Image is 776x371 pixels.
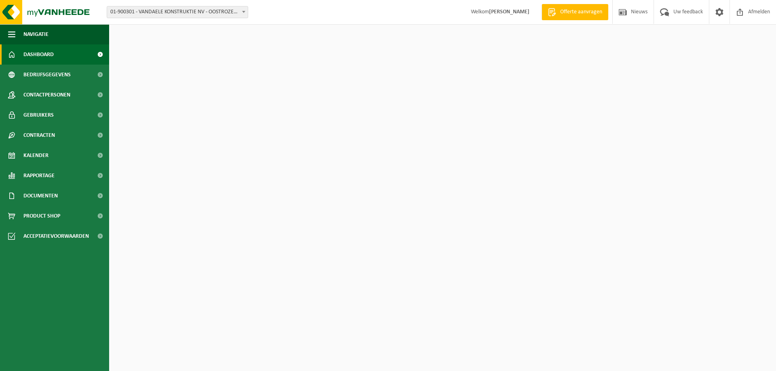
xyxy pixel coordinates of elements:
span: Contactpersonen [23,85,70,105]
span: Gebruikers [23,105,54,125]
a: Offerte aanvragen [542,4,608,20]
span: Navigatie [23,24,48,44]
span: Contracten [23,125,55,145]
strong: [PERSON_NAME] [489,9,529,15]
span: Bedrijfsgegevens [23,65,71,85]
span: Offerte aanvragen [558,8,604,16]
span: Dashboard [23,44,54,65]
span: Acceptatievoorwaarden [23,226,89,246]
span: Product Shop [23,206,60,226]
span: 01-900301 - VANDAELE KONSTRUKTIE NV - OOSTROZEBEKE [107,6,248,18]
span: Rapportage [23,166,55,186]
span: Kalender [23,145,48,166]
span: Documenten [23,186,58,206]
